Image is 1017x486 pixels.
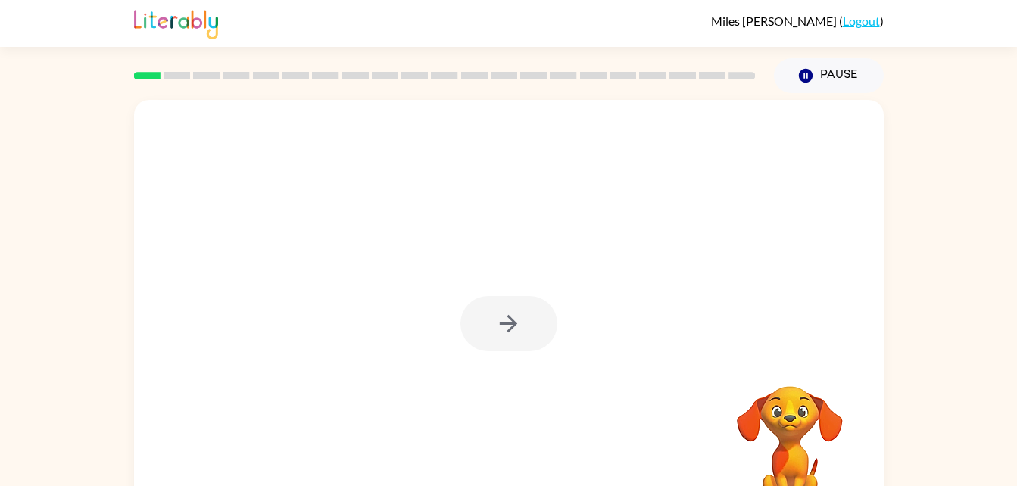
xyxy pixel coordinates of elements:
[774,58,884,93] button: Pause
[711,14,884,28] div: ( )
[843,14,880,28] a: Logout
[711,14,839,28] span: Miles [PERSON_NAME]
[134,6,218,39] img: Literably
